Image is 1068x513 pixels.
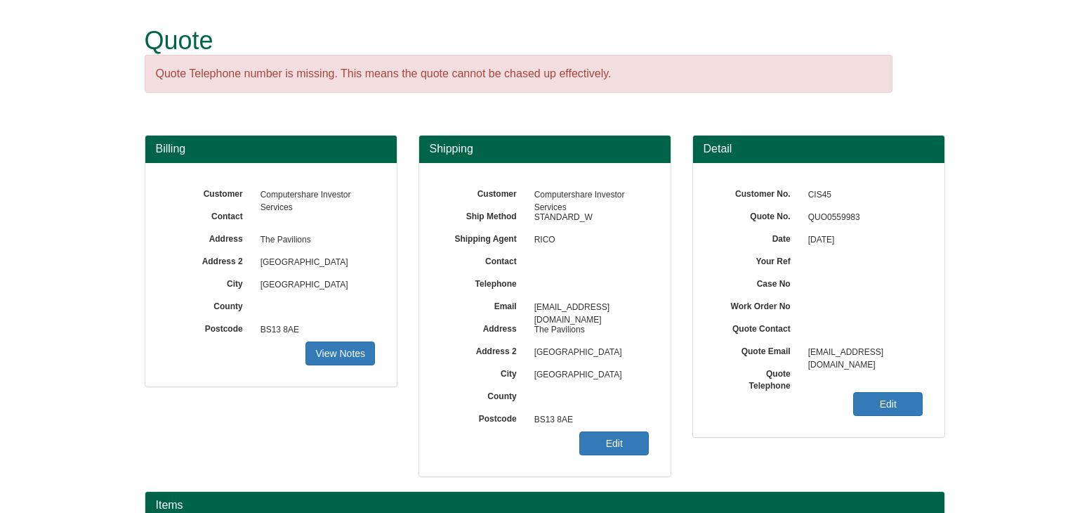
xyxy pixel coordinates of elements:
span: [GEOGRAPHIC_DATA] [527,342,650,364]
label: Quote No. [714,207,801,223]
span: [GEOGRAPHIC_DATA] [527,364,650,387]
label: County [440,387,527,403]
span: Computershare Investor Services [527,184,650,207]
label: Address 2 [440,342,527,358]
label: Date [714,229,801,245]
span: STANDARD_W [527,207,650,229]
label: Address [166,229,253,245]
label: Case No [714,274,801,290]
h1: Quote [145,27,892,55]
label: Customer [166,184,253,200]
span: [GEOGRAPHIC_DATA] [253,252,376,274]
span: BS13 8AE [527,409,650,431]
label: Address 2 [166,252,253,268]
label: City [166,274,253,290]
span: BS13 8AE [253,319,376,342]
label: City [440,364,527,380]
a: View Notes [305,342,375,365]
label: Your Ref [714,252,801,268]
span: [DATE] [801,229,923,252]
h3: Detail [704,143,934,155]
label: Quote Email [714,342,801,358]
label: Address [440,319,527,335]
label: County [166,297,253,313]
span: The Pavilions [527,319,650,342]
span: Computershare Investor Services [253,184,376,207]
span: [GEOGRAPHIC_DATA] [253,274,376,297]
span: CIS45 [801,184,923,207]
h3: Shipping [430,143,660,155]
label: Postcode [440,409,527,425]
label: Contact [440,252,527,268]
a: Edit [579,431,649,455]
span: [EMAIL_ADDRESS][DOMAIN_NAME] [801,342,923,364]
a: Edit [853,392,923,416]
label: Customer [440,184,527,200]
label: Quote Contact [714,319,801,335]
h2: Items [156,499,934,512]
label: Postcode [166,319,253,335]
label: Customer No. [714,184,801,200]
h3: Billing [156,143,386,155]
label: Shipping Agent [440,229,527,245]
label: Telephone [440,274,527,290]
span: RICO [527,229,650,252]
label: Contact [166,207,253,223]
label: Ship Method [440,207,527,223]
label: Quote Telephone [714,364,801,392]
span: QUO0559983 [801,207,923,229]
label: Work Order No [714,297,801,313]
span: The Pavilions [253,229,376,252]
span: [EMAIL_ADDRESS][DOMAIN_NAME] [527,297,650,319]
div: Quote Telephone number is missing. This means the quote cannot be chased up effectively. [145,55,892,93]
label: Email [440,297,527,313]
